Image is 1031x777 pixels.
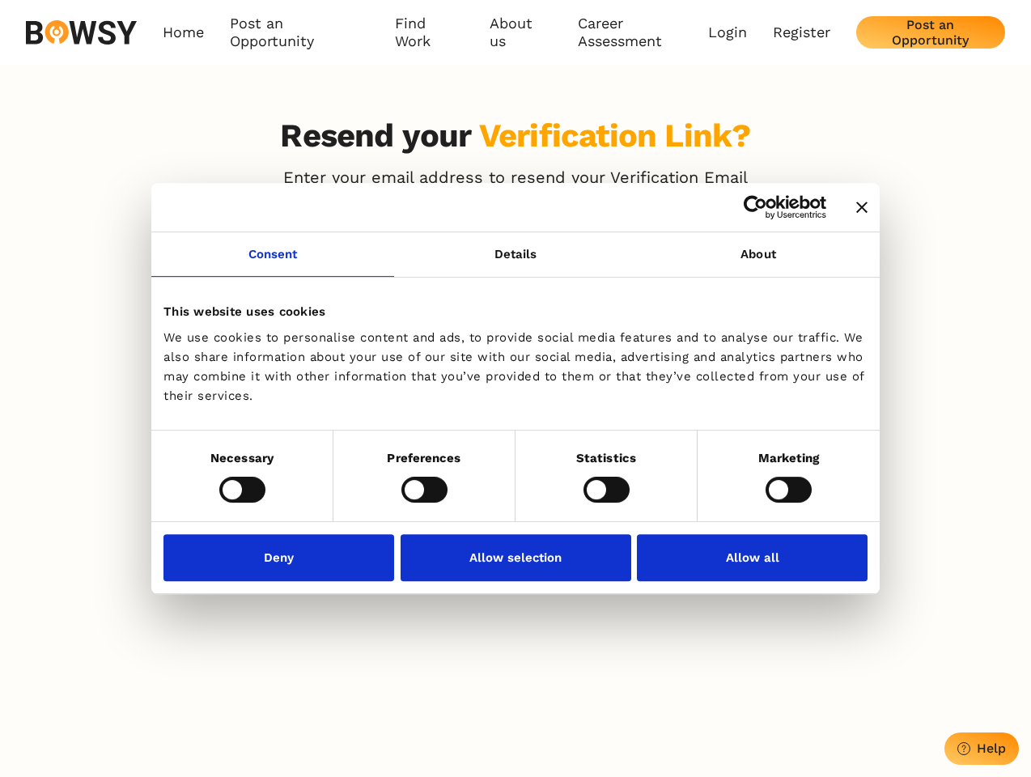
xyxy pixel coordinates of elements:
[163,534,394,581] button: Deny
[977,741,1006,756] div: Help
[394,232,637,277] a: Details
[856,202,868,213] button: Close banner
[387,451,460,465] strong: Preferences
[637,232,880,277] a: About
[163,328,868,405] div: We use cookies to personalise content and ads, to provide social media features and to analyse ou...
[708,23,747,41] a: Login
[773,23,830,41] a: Register
[210,451,274,465] strong: Necessary
[283,168,748,186] p: Enter your email address to resend your Verification Email
[869,17,992,48] div: Post an Opportunity
[856,16,1005,49] button: Post an Opportunity
[163,15,204,51] a: Home
[576,451,636,465] strong: Statistics
[685,195,826,219] a: Usercentrics Cookiebot - opens in a new window
[163,302,868,321] div: This website uses cookies
[151,232,394,277] a: Consent
[944,732,1019,765] button: Help
[26,20,137,45] img: svg%3e
[637,534,868,581] button: Allow all
[578,15,708,51] a: Career Assessment
[280,117,750,155] h3: Resend your
[479,117,751,155] div: Verification Link?
[758,451,820,465] strong: Marketing
[401,534,631,581] button: Allow selection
